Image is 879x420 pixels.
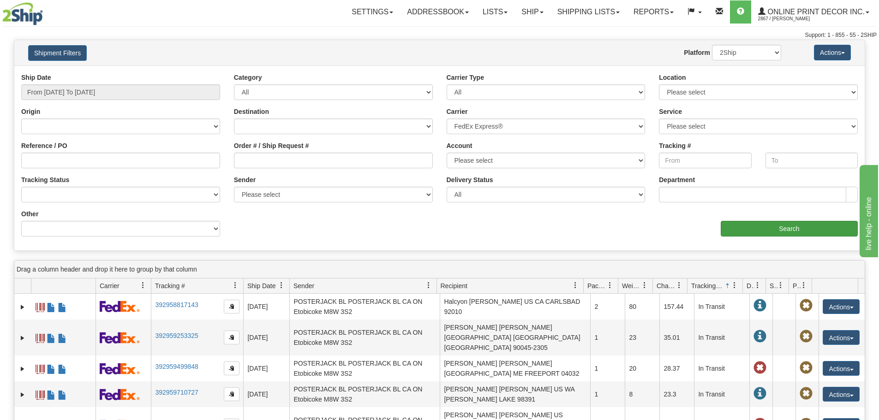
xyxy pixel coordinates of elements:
label: Delivery Status [447,175,493,184]
a: Settings [345,0,400,24]
button: Actions [823,361,860,376]
a: Commercial Invoice [47,361,56,375]
td: 1 [590,381,625,407]
label: Other [21,209,38,219]
td: In Transit [694,294,749,319]
span: Recipient [441,281,467,290]
label: Account [447,141,472,150]
a: Expand [18,364,27,373]
a: Reports [627,0,681,24]
td: [DATE] [243,355,289,381]
span: Weight [622,281,641,290]
td: 20 [625,355,659,381]
td: [PERSON_NAME] [PERSON_NAME] [GEOGRAPHIC_DATA] [GEOGRAPHIC_DATA] [GEOGRAPHIC_DATA] 90045-2305 [440,319,590,355]
a: 392959710727 [155,389,198,396]
a: USMCA CO [58,330,67,344]
label: Carrier Type [447,73,484,82]
td: POSTERJACK BL POSTERJACK BL CA ON Etobicoke M8W 3S2 [289,294,440,319]
label: Sender [234,175,256,184]
iframe: chat widget [858,163,878,257]
div: grid grouping header [14,260,865,278]
button: Copy to clipboard [224,361,239,375]
label: Carrier [447,107,468,116]
span: Shipment Issues [770,281,777,290]
a: Delivery Status filter column settings [750,278,765,293]
span: Tracking Status [691,281,724,290]
span: Pickup Not Assigned [800,387,813,400]
a: Label [36,361,45,375]
span: Carrier [100,281,120,290]
label: Origin [21,107,40,116]
a: 392959253325 [155,332,198,339]
label: Reference / PO [21,141,67,150]
a: Ship [514,0,550,24]
input: From [659,153,751,168]
td: POSTERJACK BL POSTERJACK BL CA ON Etobicoke M8W 3S2 [289,355,440,381]
label: Destination [234,107,269,116]
td: [DATE] [243,319,289,355]
a: Label [36,330,45,344]
span: In Transit [753,330,766,343]
span: Delivery Status [747,281,754,290]
img: logo2867.jpg [2,2,43,25]
td: 80 [625,294,659,319]
td: 1 [590,355,625,381]
td: 23 [625,319,659,355]
td: In Transit [694,381,749,407]
a: USMCA CO [58,361,67,375]
td: 28.37 [659,355,694,381]
a: Ship Date filter column settings [274,278,289,293]
span: Pickup Not Assigned [800,330,813,343]
a: USMCA CO [58,299,67,314]
a: 392958817143 [155,301,198,308]
button: Actions [814,45,851,60]
td: 8 [625,381,659,407]
td: 2 [590,294,625,319]
span: In Transit [753,299,766,312]
td: 35.01 [659,319,694,355]
a: Commercial Invoice [47,386,56,401]
input: To [765,153,858,168]
div: live help - online [7,6,85,17]
span: Pickup Not Assigned [800,361,813,374]
td: POSTERJACK BL POSTERJACK BL CA ON Etobicoke M8W 3S2 [289,381,440,407]
span: Pickup Status [793,281,801,290]
label: Order # / Ship Request # [234,141,309,150]
a: Carrier filter column settings [135,278,151,293]
div: Support: 1 - 855 - 55 - 2SHIP [2,31,877,39]
a: Pickup Status filter column settings [796,278,812,293]
a: 392959499848 [155,363,198,370]
a: Addressbook [400,0,476,24]
span: Pickup Not Assigned [800,299,813,312]
button: Copy to clipboard [224,300,239,314]
a: Commercial Invoice [47,299,56,314]
span: Ship Date [247,281,275,290]
a: Weight filter column settings [637,278,652,293]
td: In Transit [694,355,749,381]
a: Sender filter column settings [421,278,437,293]
img: 2 - FedEx Express® [100,332,140,343]
span: Packages [587,281,607,290]
td: In Transit [694,319,749,355]
label: Category [234,73,262,82]
button: Actions [823,330,860,345]
a: Label [36,299,45,314]
a: Shipment Issues filter column settings [773,278,789,293]
td: 157.44 [659,294,694,319]
a: Label [36,386,45,401]
td: [PERSON_NAME] [PERSON_NAME] US WA [PERSON_NAME] LAKE 98391 [440,381,590,407]
label: Service [659,107,682,116]
a: Shipping lists [550,0,627,24]
img: 2 - FedEx Express® [100,363,140,374]
input: Search [721,221,858,237]
label: Tracking Status [21,175,69,184]
a: Tracking # filter column settings [227,278,243,293]
img: 2 - FedEx Express® [100,389,140,400]
td: Halcyon [PERSON_NAME] US CA CARLSBAD 92010 [440,294,590,319]
span: Charge [657,281,676,290]
button: Copy to clipboard [224,387,239,401]
a: Tracking Status filter column settings [727,278,742,293]
label: Department [659,175,695,184]
td: 1 [590,319,625,355]
span: 2867 / [PERSON_NAME] [758,14,827,24]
